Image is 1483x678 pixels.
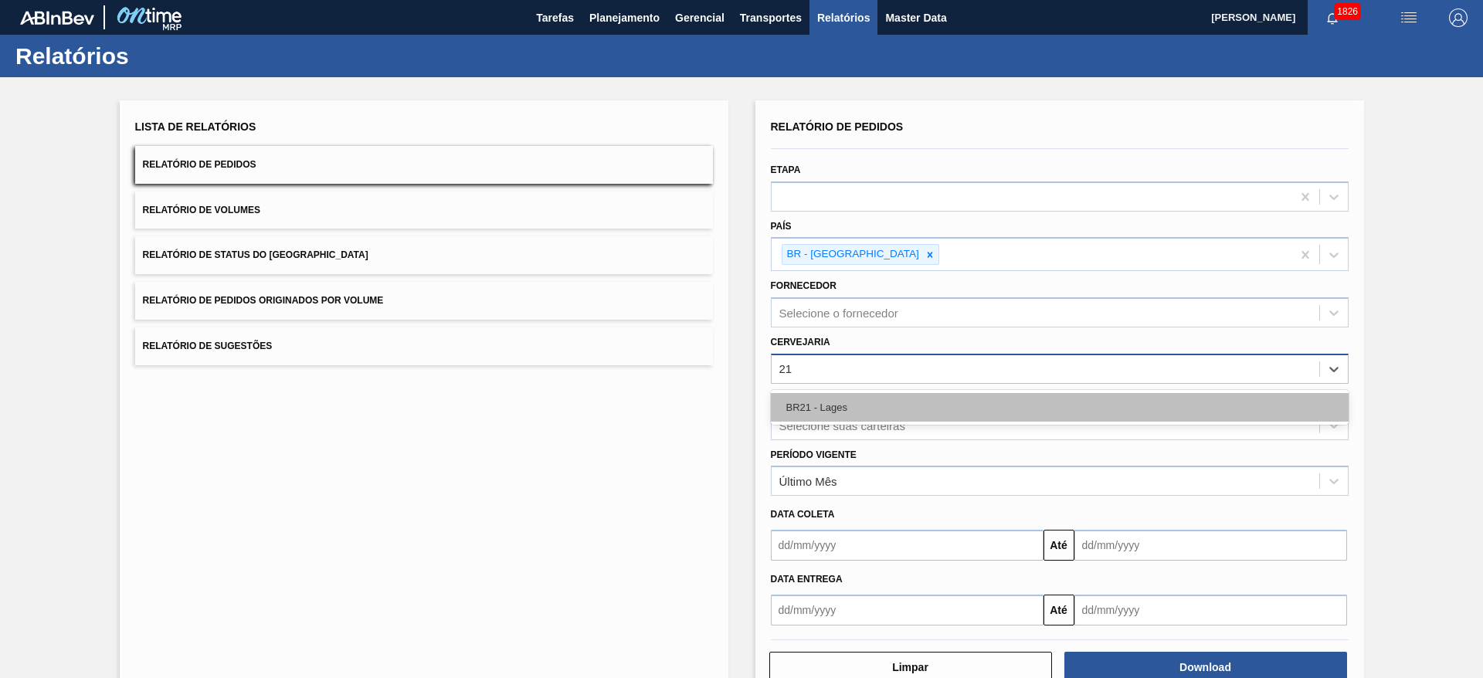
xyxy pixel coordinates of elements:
[740,8,802,27] span: Transportes
[589,8,660,27] span: Planejamento
[143,205,260,215] span: Relatório de Volumes
[771,574,843,585] span: Data entrega
[1308,7,1357,29] button: Notificações
[135,236,713,274] button: Relatório de Status do [GEOGRAPHIC_DATA]
[1044,595,1074,625] button: Até
[771,449,857,460] label: Período Vigente
[20,11,94,25] img: TNhmsLtSVTkK8tSr43FrP2fwEKptu5GPRR3wAAAABJRU5ErkJggg==
[771,509,835,520] span: Data coleta
[1449,8,1468,27] img: Logout
[135,192,713,229] button: Relatório de Volumes
[15,47,290,65] h1: Relatórios
[536,8,574,27] span: Tarefas
[1044,530,1074,561] button: Até
[771,393,1349,422] div: BR21 - Lages
[135,120,256,133] span: Lista de Relatórios
[135,327,713,365] button: Relatório de Sugestões
[782,245,921,264] div: BR - [GEOGRAPHIC_DATA]
[675,8,725,27] span: Gerencial
[779,419,905,432] div: Selecione suas carteiras
[779,475,837,488] div: Último Mês
[1334,3,1361,20] span: 1826
[771,530,1044,561] input: dd/mm/yyyy
[771,337,830,347] label: Cervejaria
[771,120,904,133] span: Relatório de Pedidos
[885,8,946,27] span: Master Data
[143,249,368,260] span: Relatório de Status do [GEOGRAPHIC_DATA]
[779,307,898,320] div: Selecione o fornecedor
[143,159,256,170] span: Relatório de Pedidos
[1400,8,1418,27] img: userActions
[1074,530,1347,561] input: dd/mm/yyyy
[135,146,713,184] button: Relatório de Pedidos
[1074,595,1347,625] input: dd/mm/yyyy
[771,280,837,291] label: Fornecedor
[135,282,713,320] button: Relatório de Pedidos Originados por Volume
[143,341,273,351] span: Relatório de Sugestões
[817,8,870,27] span: Relatórios
[771,221,792,232] label: País
[771,164,801,175] label: Etapa
[771,595,1044,625] input: dd/mm/yyyy
[143,295,384,306] span: Relatório de Pedidos Originados por Volume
